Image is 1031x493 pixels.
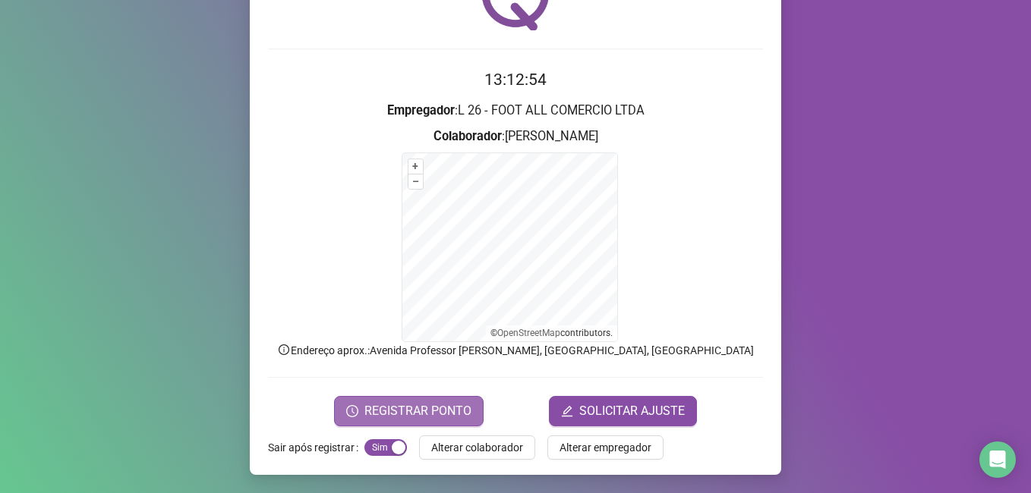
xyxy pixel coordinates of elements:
[408,159,423,174] button: +
[431,439,523,456] span: Alterar colaborador
[490,328,613,338] li: © contributors.
[484,71,547,89] time: 13:12:54
[268,435,364,460] label: Sair após registrar
[334,396,484,426] button: REGISTRAR PONTO
[408,174,423,189] button: –
[561,405,573,417] span: edit
[579,402,685,420] span: SOLICITAR AJUSTE
[268,342,763,359] p: Endereço aprox. : Avenida Professor [PERSON_NAME], [GEOGRAPHIC_DATA], [GEOGRAPHIC_DATA]
[434,129,502,143] strong: Colaborador
[497,328,560,338] a: OpenStreetMap
[560,439,651,456] span: Alterar empregador
[547,435,664,460] button: Alterar empregador
[346,405,358,417] span: clock-circle
[979,441,1016,478] div: Open Intercom Messenger
[419,435,535,460] button: Alterar colaborador
[277,343,291,356] span: info-circle
[387,103,455,118] strong: Empregador
[268,101,763,121] h3: : L 26 - FOOT ALL COMERCIO LTDA
[549,396,697,426] button: editSOLICITAR AJUSTE
[364,402,471,420] span: REGISTRAR PONTO
[268,127,763,146] h3: : [PERSON_NAME]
